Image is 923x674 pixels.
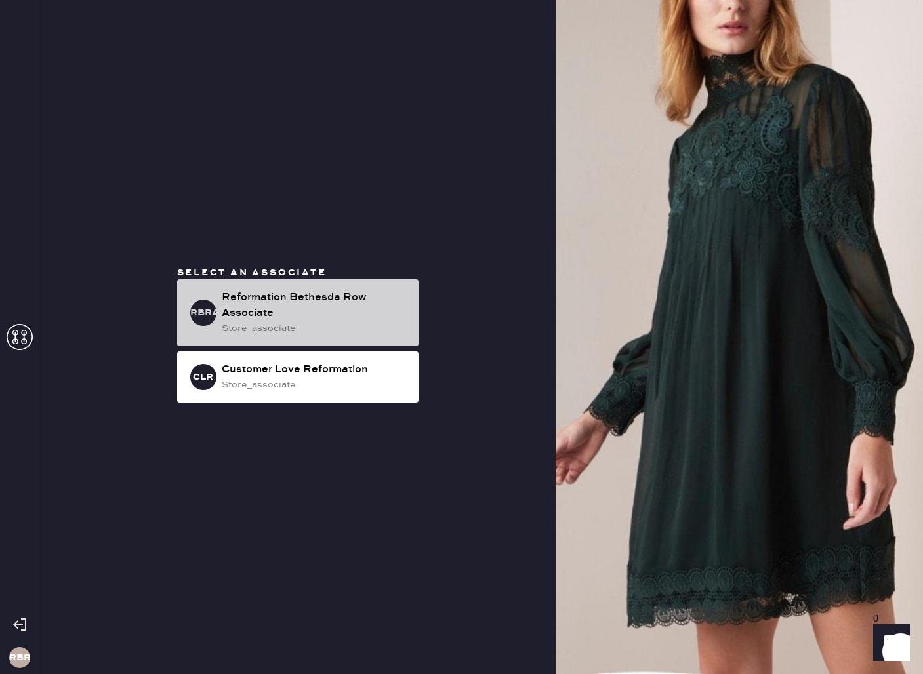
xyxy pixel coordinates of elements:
[222,321,408,336] div: store_associate
[222,378,408,392] div: store_associate
[9,653,30,662] h3: RBR
[222,362,408,378] div: Customer Love Reformation
[190,308,216,317] h3: RBRA
[177,267,327,279] span: Select an associate
[193,372,213,382] h3: CLR
[222,290,408,321] div: Reformation Bethesda Row Associate
[861,615,917,671] iframe: Front Chat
